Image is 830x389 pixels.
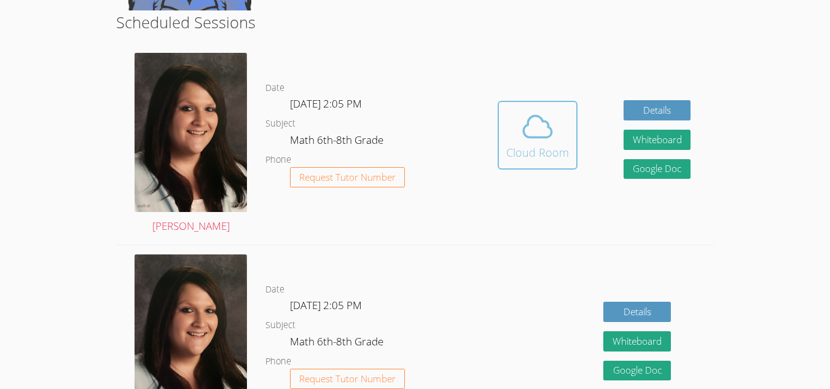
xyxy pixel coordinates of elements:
[603,302,671,322] a: Details
[603,331,671,352] button: Whiteboard
[290,132,386,152] dd: Math 6th-8th Grade
[603,361,671,381] a: Google Doc
[506,144,569,161] div: Cloud Room
[265,116,296,132] dt: Subject
[290,96,362,111] span: [DATE] 2:05 PM
[299,173,396,182] span: Request Tutor Number
[265,81,284,96] dt: Date
[299,374,396,383] span: Request Tutor Number
[135,53,247,235] a: [PERSON_NAME]
[290,333,386,354] dd: Math 6th-8th Grade
[135,53,247,212] img: avatar.png
[290,298,362,312] span: [DATE] 2:05 PM
[265,354,291,369] dt: Phone
[116,10,714,34] h2: Scheduled Sessions
[290,369,405,389] button: Request Tutor Number
[624,159,691,179] a: Google Doc
[265,152,291,168] dt: Phone
[265,282,284,297] dt: Date
[290,167,405,187] button: Request Tutor Number
[624,100,691,120] a: Details
[624,130,691,150] button: Whiteboard
[265,318,296,333] dt: Subject
[498,101,577,170] button: Cloud Room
